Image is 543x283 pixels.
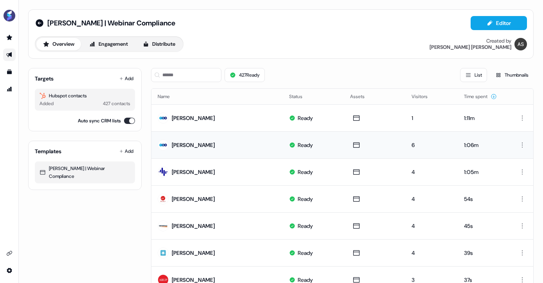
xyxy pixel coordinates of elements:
button: Time spent [464,90,497,104]
button: Add [118,146,135,157]
div: [PERSON_NAME] [172,222,215,230]
div: Ready [298,168,313,176]
span: [PERSON_NAME] | Webinar Compliance [47,18,175,28]
a: Go to integrations [3,264,16,277]
div: Added [40,100,54,107]
div: 39s [464,249,502,257]
button: Editor [471,16,527,30]
div: [PERSON_NAME] [172,114,215,122]
div: Targets [35,75,54,82]
div: [PERSON_NAME] [172,249,215,257]
div: 1:05m [464,168,502,176]
label: Auto sync CRM lists [78,117,121,125]
div: 1:06m [464,141,502,149]
div: Ready [298,141,313,149]
div: Ready [298,195,313,203]
button: Overview [36,38,81,50]
div: [PERSON_NAME] [PERSON_NAME] [430,44,511,50]
div: [PERSON_NAME] | Webinar Compliance [40,165,130,180]
a: Editor [471,20,527,28]
div: [PERSON_NAME] [172,195,215,203]
div: 1:11m [464,114,502,122]
div: 45s [464,222,502,230]
a: Go to integrations [3,247,16,260]
div: [PERSON_NAME] [172,168,215,176]
button: Thumbnails [490,68,534,82]
div: [PERSON_NAME] [172,141,215,149]
div: Hubspot contacts [40,92,130,100]
div: 4 [412,195,451,203]
button: Visitors [412,90,437,104]
img: Antoni [514,38,527,50]
button: 427Ready [225,68,265,82]
button: List [460,68,487,82]
button: Distribute [136,38,182,50]
div: Templates [35,147,61,155]
button: Engagement [83,38,135,50]
th: Assets [344,89,405,104]
button: Status [289,90,312,104]
div: 427 contacts [103,100,130,107]
div: 6 [412,141,451,149]
div: 4 [412,222,451,230]
a: Go to attribution [3,83,16,95]
div: Ready [298,114,313,122]
button: Add [118,73,135,84]
div: 4 [412,168,451,176]
div: 1 [412,114,451,122]
div: 54s [464,195,502,203]
div: Created by [486,38,511,44]
a: Go to templates [3,66,16,78]
a: Go to outbound experience [3,48,16,61]
button: Name [158,90,179,104]
div: Ready [298,222,313,230]
a: Go to prospects [3,31,16,44]
div: Ready [298,249,313,257]
div: 4 [412,249,451,257]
